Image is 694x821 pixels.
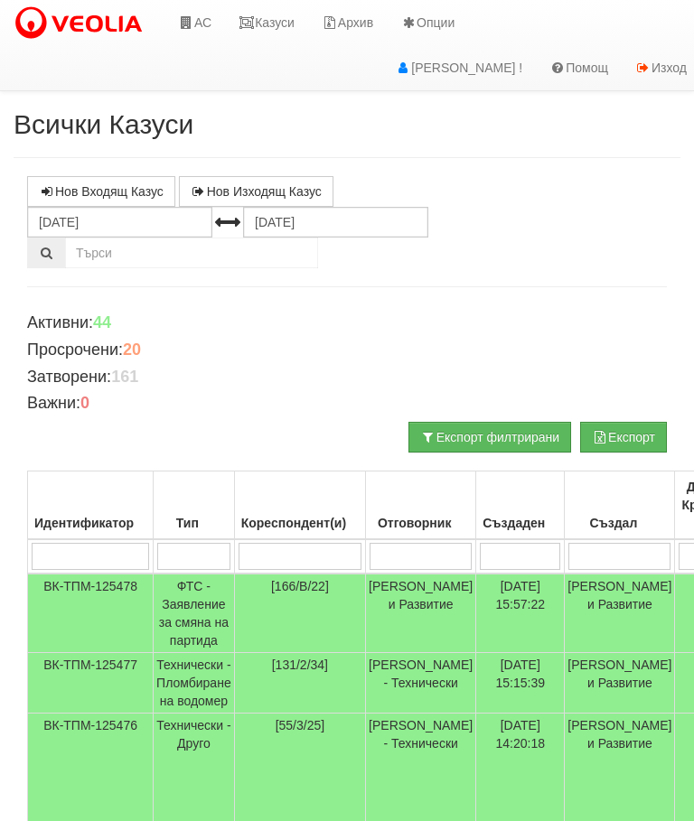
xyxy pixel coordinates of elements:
[156,510,231,536] div: Тип
[476,471,565,540] th: Създаден: No sort applied, activate to apply an ascending sort
[272,658,328,672] span: [131/2/34]
[27,395,667,413] h4: Важни:
[154,574,235,653] td: ФТС - Заявление за смяна на партида
[366,574,476,653] td: [PERSON_NAME] и Развитие
[179,176,333,207] a: Нов Изходящ Казус
[27,369,667,387] h4: Затворени:
[476,653,565,714] td: [DATE] 15:15:39
[93,313,111,331] b: 44
[80,394,89,412] b: 0
[565,653,675,714] td: [PERSON_NAME] и Развитие
[565,574,675,653] td: [PERSON_NAME] и Развитие
[27,176,175,207] a: Нов Входящ Казус
[369,510,473,536] div: Отговорник
[28,471,154,540] th: Идентификатор: No sort applied, activate to apply an ascending sort
[27,314,667,332] h4: Активни:
[567,510,671,536] div: Създал
[27,341,667,359] h4: Просрочени:
[123,341,141,359] b: 20
[28,574,154,653] td: ВК-ТПМ-125478
[366,653,476,714] td: [PERSON_NAME] - Технически
[238,510,362,536] div: Кореспондент(и)
[580,422,667,452] button: Експорт
[31,510,150,536] div: Идентификатор
[234,471,365,540] th: Кореспондент(и): No sort applied, activate to apply an ascending sort
[154,653,235,714] td: Технически - Пломбиране на водомер
[65,238,318,268] input: Търсене по Идентификатор, Бл/Вх/Ап, Тип, Описание, Моб. Номер, Имейл, Файл, Коментар,
[14,109,680,139] h2: Всички Казуси
[154,471,235,540] th: Тип: No sort applied, activate to apply an ascending sort
[14,5,151,42] img: VeoliaLogo.png
[565,471,675,540] th: Създал: No sort applied, activate to apply an ascending sort
[366,471,476,540] th: Отговорник: No sort applied, activate to apply an ascending sort
[271,579,329,593] span: [166/В/22]
[536,45,622,90] a: Помощ
[479,510,561,536] div: Създаден
[408,422,571,452] button: Експорт филтрирани
[476,574,565,653] td: [DATE] 15:57:22
[381,45,536,90] a: [PERSON_NAME] !
[276,718,325,732] span: [55/3/25]
[28,653,154,714] td: ВК-ТПМ-125477
[111,368,138,386] b: 161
